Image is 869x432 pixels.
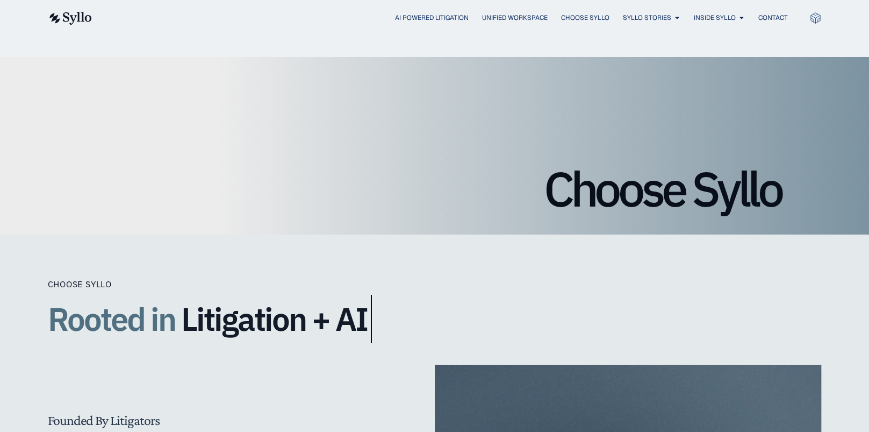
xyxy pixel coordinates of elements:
h1: Choose Syllo [88,165,781,213]
img: syllo [48,12,92,25]
span: Founded By Litigators [48,413,160,428]
a: Inside Syllo [694,13,736,23]
span: Litigation + AI [181,301,367,337]
a: Contact [758,13,788,23]
a: Unified Workspace [482,13,548,23]
nav: Menu [113,13,788,23]
span: Rooted in [48,295,175,343]
a: Syllo Stories [623,13,671,23]
div: Choose Syllo [48,278,478,291]
div: Menu Toggle [113,13,788,23]
a: Choose Syllo [561,13,609,23]
a: AI Powered Litigation [395,13,469,23]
